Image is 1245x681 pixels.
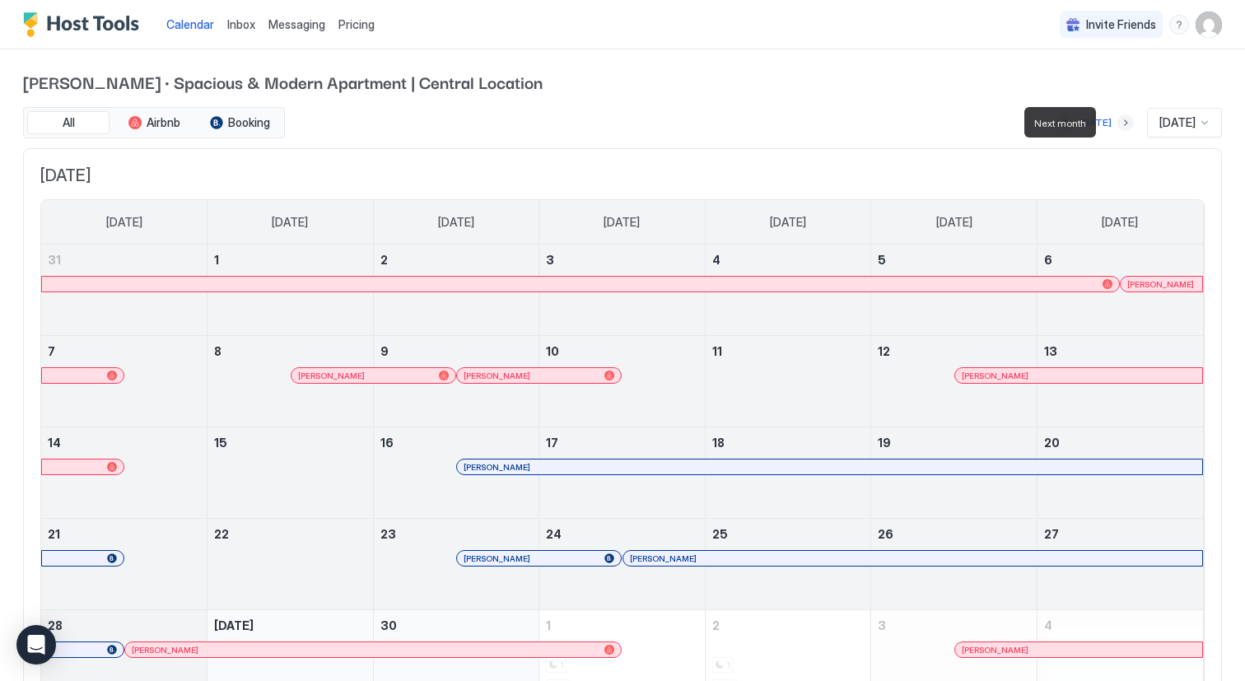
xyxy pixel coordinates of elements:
button: Next month [1117,114,1134,131]
span: 2 [712,618,720,632]
a: September 4, 2025 [706,245,871,275]
span: 10 [546,344,559,358]
div: [PERSON_NAME] [630,553,1196,564]
span: 21 [48,527,60,541]
div: [PERSON_NAME] [464,371,614,381]
div: [PERSON_NAME] [962,645,1196,655]
span: 8 [214,344,221,358]
a: September 24, 2025 [539,519,705,549]
span: 1 [214,253,219,267]
td: September 4, 2025 [705,245,871,336]
span: 3 [878,618,886,632]
span: Airbnb [147,115,180,130]
span: [DATE] [272,215,308,230]
div: Host Tools Logo [23,12,147,37]
span: 30 [380,618,397,632]
div: menu [1169,15,1189,35]
span: 2 [380,253,388,267]
span: 28 [48,618,63,632]
a: September 2, 2025 [374,245,539,275]
td: September 6, 2025 [1037,245,1203,336]
span: [DATE] [214,618,254,632]
span: [PERSON_NAME] [464,553,530,564]
span: [PERSON_NAME] [962,645,1028,655]
a: September 8, 2025 [207,336,373,366]
span: [DATE] [438,215,474,230]
a: September 3, 2025 [539,245,705,275]
span: 7 [48,344,55,358]
span: 19 [878,436,891,450]
a: Saturday [1085,200,1154,245]
td: September 19, 2025 [871,427,1037,519]
span: 18 [712,436,725,450]
td: September 26, 2025 [871,519,1037,610]
a: September 10, 2025 [539,336,705,366]
span: 22 [214,527,229,541]
button: Airbnb [113,111,195,134]
span: 24 [546,527,562,541]
div: [PERSON_NAME] [464,462,1196,473]
span: Inbox [227,17,255,31]
span: [DATE] [770,215,806,230]
div: tab-group [23,107,285,138]
a: September 28, 2025 [41,610,207,641]
td: September 18, 2025 [705,427,871,519]
a: Monday [255,200,324,245]
a: October 1, 2025 [539,610,705,641]
a: Tuesday [422,200,491,245]
a: September 30, 2025 [374,610,539,641]
a: Messaging [268,16,325,33]
span: 31 [48,253,61,267]
span: [DATE] [936,215,972,230]
td: September 10, 2025 [539,336,706,427]
td: September 27, 2025 [1037,519,1203,610]
span: [DATE] [106,215,142,230]
span: Next month [1034,117,1086,129]
a: Sunday [90,200,159,245]
div: [PERSON_NAME] [962,371,1196,381]
a: September 16, 2025 [374,427,539,458]
div: User profile [1196,12,1222,38]
td: September 20, 2025 [1037,427,1203,519]
a: September 21, 2025 [41,519,207,549]
span: 20 [1044,436,1060,450]
td: September 25, 2025 [705,519,871,610]
td: September 15, 2025 [207,427,374,519]
span: 3 [546,253,554,267]
span: [DATE] [604,215,640,230]
a: September 23, 2025 [374,519,539,549]
a: October 2, 2025 [706,610,871,641]
span: [DATE] [40,166,1205,186]
span: Calendar [166,17,214,31]
span: Booking [228,115,270,130]
span: 5 [878,253,886,267]
td: September 9, 2025 [373,336,539,427]
a: September 18, 2025 [706,427,871,458]
span: Messaging [268,17,325,31]
td: September 8, 2025 [207,336,374,427]
a: Wednesday [587,200,656,245]
td: September 23, 2025 [373,519,539,610]
a: September 26, 2025 [871,519,1037,549]
a: September 7, 2025 [41,336,207,366]
a: Thursday [753,200,823,245]
span: [PERSON_NAME] [298,371,365,381]
span: 17 [546,436,558,450]
td: September 12, 2025 [871,336,1037,427]
a: September 12, 2025 [871,336,1037,366]
td: September 14, 2025 [41,427,207,519]
span: [PERSON_NAME] · Spacious & Modern Apartment | Central Location [23,69,1222,94]
a: September 15, 2025 [207,427,373,458]
td: September 3, 2025 [539,245,706,336]
td: September 13, 2025 [1037,336,1203,427]
td: September 11, 2025 [705,336,871,427]
span: 11 [712,344,722,358]
a: Inbox [227,16,255,33]
a: Friday [920,200,989,245]
a: September 29, 2025 [207,610,373,641]
a: October 3, 2025 [871,610,1037,641]
td: September 7, 2025 [41,336,207,427]
button: Booking [198,111,281,134]
div: Open Intercom Messenger [16,625,56,665]
span: Invite Friends [1086,17,1156,32]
